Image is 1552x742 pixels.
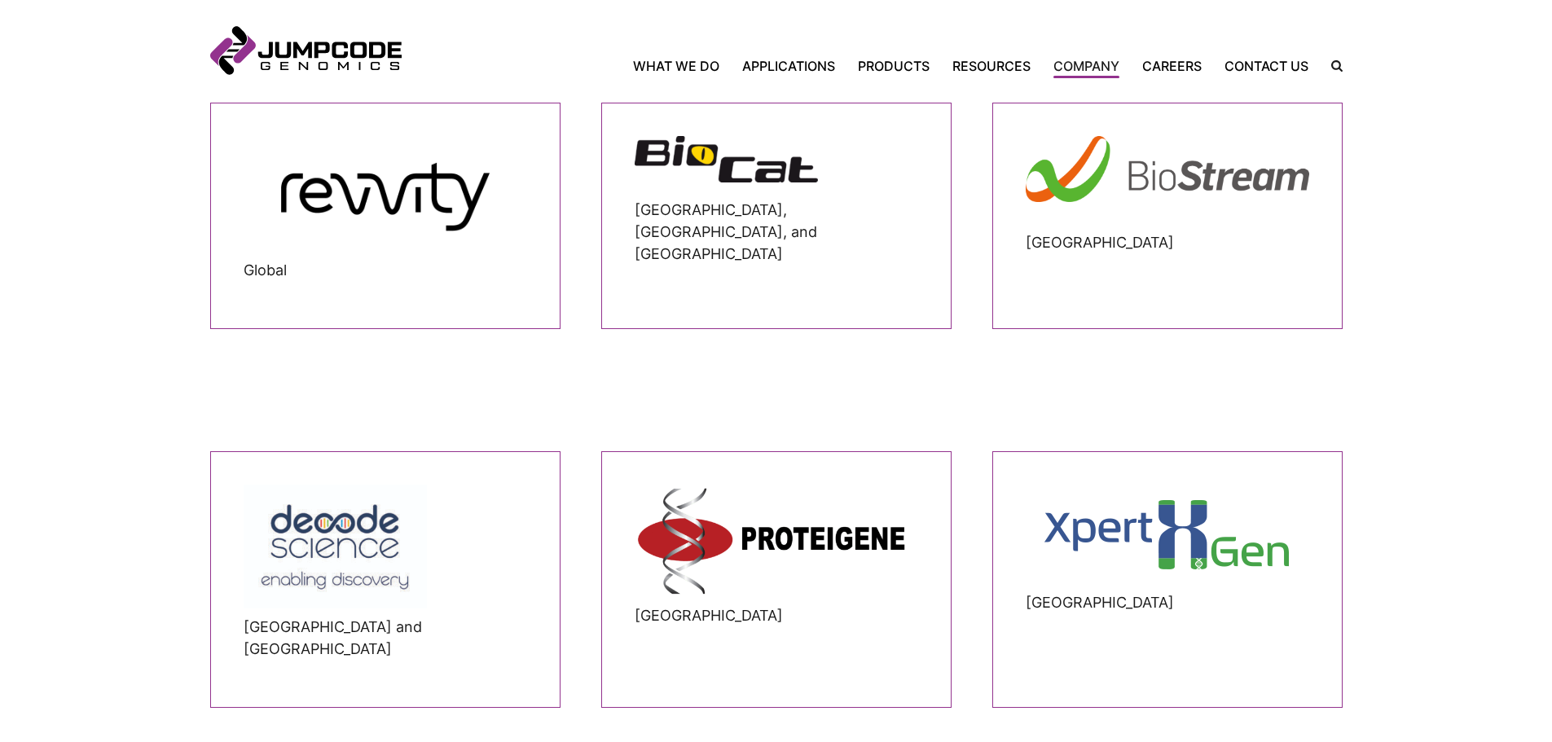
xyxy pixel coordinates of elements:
a: Applications [731,56,846,76]
a: Products [846,56,941,76]
a: What We Do [633,56,731,76]
a: Careers [1131,56,1213,76]
figcaption: [GEOGRAPHIC_DATA] and [GEOGRAPHIC_DATA] [244,616,527,660]
a: Resources [941,56,1042,76]
figcaption: [GEOGRAPHIC_DATA] [635,604,918,626]
figcaption: Global [244,259,527,281]
a: Contact Us [1213,56,1320,76]
figcaption: [GEOGRAPHIC_DATA] [1026,209,1309,253]
nav: Primary Navigation [402,56,1320,76]
p: [GEOGRAPHIC_DATA], [GEOGRAPHIC_DATA], and [GEOGRAPHIC_DATA] [635,199,918,265]
label: Search the site. [1320,60,1343,72]
figcaption: [GEOGRAPHIC_DATA] [1026,591,1309,613]
a: Company [1042,56,1131,76]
